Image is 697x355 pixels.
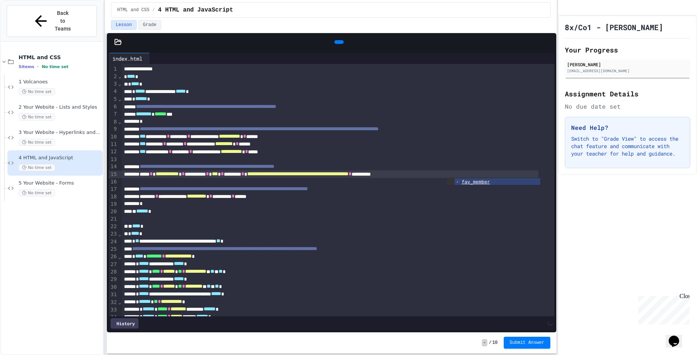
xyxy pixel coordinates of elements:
span: Fold line [118,119,122,125]
div: 30 [109,284,118,291]
span: Back to Teams [54,9,71,33]
div: 4 [109,88,118,95]
div: 2 [109,73,118,80]
span: Fold line [118,254,122,260]
div: 15 [109,171,118,178]
span: 10 [492,340,497,346]
div: 1 [109,65,118,73]
div: 13 [109,156,118,163]
p: Switch to "Grade View" to access the chat feature and communicate with your teacher for help and ... [571,135,684,157]
span: No time set [19,164,55,171]
div: 7 [109,111,118,118]
div: index.html [109,55,146,63]
span: 5 Your Website - Forms [19,180,101,186]
div: 6 [109,103,118,111]
div: 25 [109,246,118,253]
div: 24 [109,238,118,246]
div: 21 [109,215,118,223]
div: 31 [109,291,118,298]
div: 34 [109,314,118,321]
span: No time set [19,139,55,146]
span: Fold line [118,81,122,87]
button: Grade [138,20,161,30]
h3: Need Help? [571,123,684,132]
div: 29 [109,276,118,283]
button: Lesson [111,20,137,30]
div: 27 [109,261,118,268]
div: 18 [109,193,118,201]
h1: 8x/Co1 - [PERSON_NAME] [565,22,663,32]
span: No time set [19,113,55,121]
h2: Assignment Details [565,89,690,99]
div: 23 [109,230,118,238]
div: No due date set [565,102,690,111]
iframe: chat widget [635,293,690,324]
span: 2 Your Website - Lists and Styles [19,104,101,111]
button: Submit Answer [504,337,551,349]
div: 26 [109,253,118,260]
span: No time set [19,189,55,196]
div: 8 [109,118,118,126]
iframe: chat widget [666,325,690,348]
span: • [37,64,39,70]
span: Fold line [118,299,122,305]
div: index.html [109,53,150,64]
ul: Completions [447,177,540,185]
span: No time set [19,88,55,95]
span: 3 Your Website - Hyperlinks and Images [19,129,101,136]
div: [PERSON_NAME] [567,61,688,68]
span: 4 HTML and JavaScript [158,6,233,15]
span: HTML and CSS [117,7,149,13]
span: No time set [42,64,69,69]
div: 32 [109,299,118,306]
span: / [489,340,491,346]
span: 4 HTML and JavaScript [19,155,101,161]
div: 33 [109,306,118,314]
span: - [482,339,487,346]
div: 19 [109,201,118,208]
span: Fold line [118,231,122,237]
div: History [111,318,139,329]
div: 5 [109,96,118,103]
span: / [152,7,155,13]
span: Submit Answer [510,340,545,346]
div: 17 [109,186,118,193]
div: 9 [109,125,118,133]
div: 28 [109,268,118,276]
span: Fold line [118,96,122,102]
div: 14 [109,163,118,170]
div: [EMAIL_ADDRESS][DOMAIN_NAME] [567,68,688,74]
span: Fold line [118,73,122,79]
h2: Your Progress [565,45,690,55]
div: 22 [109,223,118,230]
div: 3 [109,80,118,88]
div: 12 [109,148,118,156]
div: 16 [109,178,118,186]
div: 10 [109,133,118,141]
span: 5 items [19,64,34,69]
button: Back to Teams [7,5,97,37]
div: 20 [109,208,118,215]
div: Chat with us now!Close [3,3,51,47]
span: fav_member [462,179,490,185]
div: 11 [109,141,118,148]
span: 1 Volcanoes [19,79,101,85]
span: HTML and CSS [19,54,101,61]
